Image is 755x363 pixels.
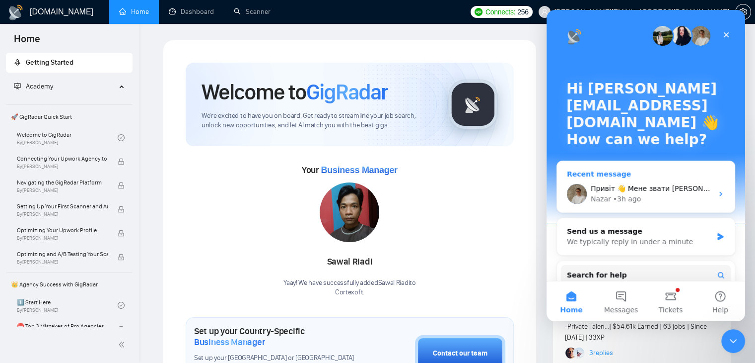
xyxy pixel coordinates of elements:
span: Business Manager [194,337,265,348]
h1: Set up your Country-Specific [194,326,365,348]
span: Navigating the GigRadar Platform [17,178,108,187]
a: Welcome to GigRadarBy[PERSON_NAME] [17,127,118,149]
span: Connecting Your Upwork Agency to GigRadar [17,154,108,164]
img: Anisuzzaman Khan [573,348,584,359]
div: Sawal Riadi [283,254,416,271]
iframe: Intercom live chat [721,329,745,353]
a: dashboardDashboard [169,7,214,16]
li: Getting Started [6,53,133,73]
span: By [PERSON_NAME] [17,187,108,193]
span: lock [118,206,125,213]
img: gigradar-logo.png [448,80,498,129]
span: Search for help [20,260,80,271]
span: GigRadar [306,79,388,105]
span: lock [118,230,125,237]
span: lock [118,326,125,333]
div: We typically reply in under a minute [20,227,166,237]
span: Academy [14,82,53,91]
span: lock [118,158,125,165]
div: Yaay! We have successfully added Sawal Riadi to [283,278,416,297]
div: Contact our team [433,348,487,359]
img: upwork-logo.png [475,8,482,16]
span: Home [13,296,36,303]
span: By [PERSON_NAME] [17,164,108,170]
img: 1699265967047-IMG-20231101-WA0009.jpg [320,182,379,242]
span: fund-projection-screen [14,83,21,90]
span: Tickets [112,296,137,303]
span: Academy [26,82,53,91]
div: Nazar [44,184,65,194]
span: Home [6,32,48,53]
span: Messages [58,296,92,303]
span: user [541,8,548,15]
span: check-circle [118,302,125,309]
div: Close [171,16,189,34]
span: Help [166,296,182,303]
a: searchScanner [234,7,271,16]
span: Connects: [485,6,515,17]
span: We're excited to have you on board. Get ready to streamline your job search, unlock new opportuni... [202,111,432,130]
span: By [PERSON_NAME] [17,235,108,241]
iframe: Intercom live chat [547,10,745,321]
div: • 3h ago [67,184,95,194]
span: 👑 Agency Success with GigRadar [7,274,132,294]
span: lock [118,182,125,189]
button: Messages [50,272,99,311]
button: Search for help [14,255,184,275]
span: Optimizing Your Upwork Profile [17,225,108,235]
div: Send us a messageWe typically reply in under a minute [10,208,189,246]
button: Help [149,272,199,311]
span: Getting Started [26,58,73,67]
span: ⛔ Top 3 Mistakes of Pro Agencies [17,321,108,331]
span: Setting Up Your First Scanner and Auto-Bidder [17,201,108,211]
span: rocket [14,59,21,66]
a: 3replies [589,348,613,358]
span: check-circle [118,134,125,141]
a: Private Talen... [567,322,609,331]
button: Tickets [99,272,149,311]
span: By [PERSON_NAME] [17,259,108,265]
p: Cortexoft . [283,288,416,297]
span: Привіт 👋 Мене звати [PERSON_NAME], і я з радістю допоможу вам 😊 Будь ласка, надайте мені кілька х... [44,175,636,182]
img: logo [8,4,24,20]
div: Send us a message [20,216,166,227]
span: double-left [118,340,128,350]
span: Optimizing and A/B Testing Your Scanner for Better Results [17,249,108,259]
button: setting [735,4,751,20]
span: 256 [517,6,528,17]
span: 🚀 GigRadar Quick Start [7,107,132,127]
a: homeHome [119,7,149,16]
h1: Welcome to [202,79,388,105]
span: Business Manager [321,165,397,175]
span: lock [118,254,125,261]
span: By [PERSON_NAME] [17,211,108,217]
span: - | $54.61k Earned | 63 jobs | Since [DATE] | 33XP [565,322,707,342]
span: Your [302,165,398,176]
a: setting [735,8,751,16]
a: 1️⃣ Start HereBy[PERSON_NAME] [17,294,118,316]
